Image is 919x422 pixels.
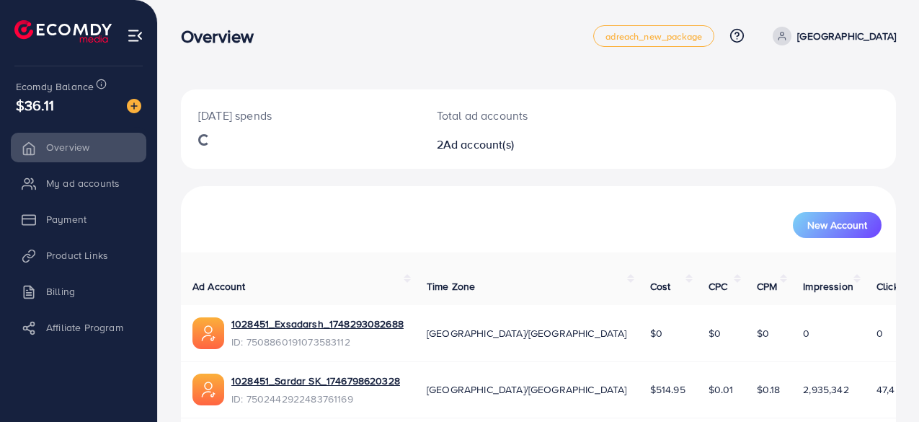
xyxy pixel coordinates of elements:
[192,317,224,349] img: ic-ads-acc.e4c84228.svg
[793,212,882,238] button: New Account
[876,382,907,397] span: 47,453
[16,79,94,94] span: Ecomdy Balance
[427,326,627,340] span: [GEOGRAPHIC_DATA]/[GEOGRAPHIC_DATA]
[231,374,400,388] a: 1028451_Sardar SK_1746798620328
[437,138,581,151] h2: 2
[803,382,848,397] span: 2,935,342
[231,392,400,406] span: ID: 7502442922483761169
[876,326,883,340] span: 0
[709,382,734,397] span: $0.01
[709,279,727,294] span: CPC
[437,107,581,124] p: Total ad accounts
[650,279,671,294] span: Cost
[650,382,685,397] span: $514.95
[876,279,904,294] span: Clicks
[231,335,404,349] span: ID: 7508860191073583112
[767,27,896,45] a: [GEOGRAPHIC_DATA]
[797,27,896,45] p: [GEOGRAPHIC_DATA]
[192,279,246,294] span: Ad Account
[127,27,143,44] img: menu
[593,25,714,47] a: adreach_new_package
[757,326,769,340] span: $0
[427,279,475,294] span: Time Zone
[198,107,402,124] p: [DATE] spends
[16,94,54,115] span: $36.11
[427,382,627,397] span: [GEOGRAPHIC_DATA]/[GEOGRAPHIC_DATA]
[192,374,224,405] img: ic-ads-acc.e4c84228.svg
[14,20,112,43] img: logo
[605,32,702,41] span: adreach_new_package
[231,317,404,331] a: 1028451_Exsadarsh_1748293082688
[650,326,662,340] span: $0
[803,279,853,294] span: Impression
[807,220,867,230] span: New Account
[127,99,141,113] img: image
[757,279,777,294] span: CPM
[443,136,514,152] span: Ad account(s)
[709,326,721,340] span: $0
[757,382,781,397] span: $0.18
[803,326,809,340] span: 0
[181,26,265,47] h3: Overview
